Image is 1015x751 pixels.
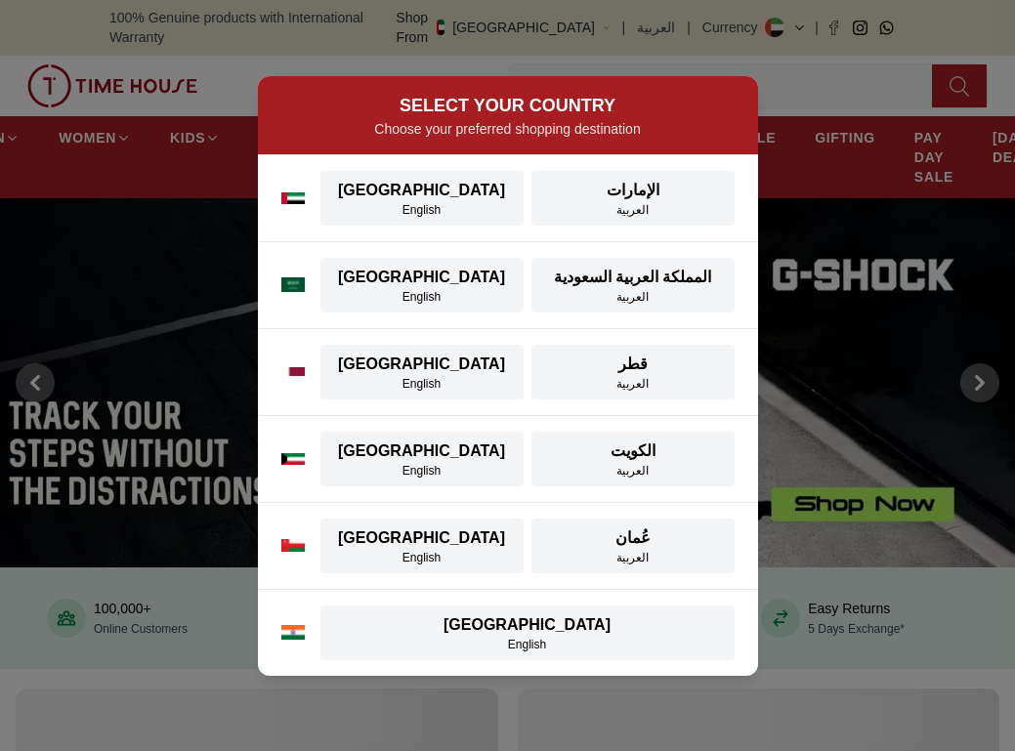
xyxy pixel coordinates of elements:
[320,171,524,226] button: [GEOGRAPHIC_DATA]English
[281,453,305,465] img: Kuwait flag
[332,613,723,637] div: [GEOGRAPHIC_DATA]
[281,367,305,377] img: Qatar flag
[281,539,305,552] img: Oman flag
[332,463,512,479] div: English
[332,202,512,218] div: English
[320,605,735,660] button: [GEOGRAPHIC_DATA]English
[543,353,723,376] div: قطر
[531,345,735,399] button: قطرالعربية
[332,376,512,392] div: English
[281,192,305,204] img: UAE flag
[531,432,735,486] button: الكويتالعربية
[531,519,735,573] button: عُمانالعربية
[531,258,735,313] button: المملكة العربية السعوديةالعربية
[543,526,723,550] div: عُمان
[332,179,512,202] div: [GEOGRAPHIC_DATA]
[320,432,524,486] button: [GEOGRAPHIC_DATA]English
[332,353,512,376] div: [GEOGRAPHIC_DATA]
[281,277,305,293] img: Saudi Arabia flag
[332,550,512,565] div: English
[332,439,512,463] div: [GEOGRAPHIC_DATA]
[543,179,723,202] div: الإمارات
[543,289,723,305] div: العربية
[332,637,723,652] div: English
[332,289,512,305] div: English
[543,463,723,479] div: العربية
[332,266,512,289] div: [GEOGRAPHIC_DATA]
[543,376,723,392] div: العربية
[543,439,723,463] div: الكويت
[320,519,524,573] button: [GEOGRAPHIC_DATA]English
[320,345,524,399] button: [GEOGRAPHIC_DATA]English
[543,202,723,218] div: العربية
[320,258,524,313] button: [GEOGRAPHIC_DATA]English
[281,119,735,139] p: Choose your preferred shopping destination
[531,171,735,226] button: الإماراتالعربية
[543,550,723,565] div: العربية
[543,266,723,289] div: المملكة العربية السعودية
[281,625,305,641] img: India flag
[332,526,512,550] div: [GEOGRAPHIC_DATA]
[281,92,735,119] h2: SELECT YOUR COUNTRY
